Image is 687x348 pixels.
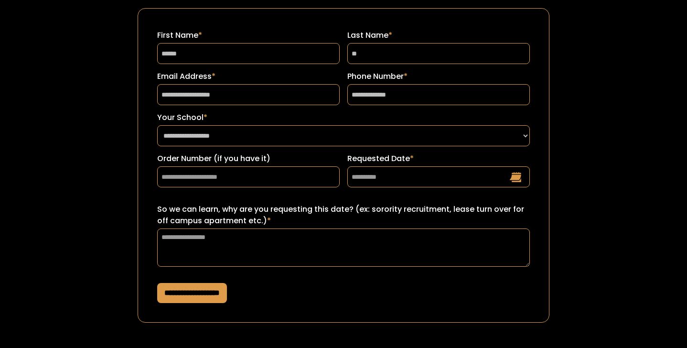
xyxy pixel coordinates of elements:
[138,8,550,323] form: Request a Date Form
[347,153,530,164] label: Requested Date
[157,71,340,82] label: Email Address
[157,204,530,227] label: So we can learn, why are you requesting this date? (ex: sorority recruitment, lease turn over for...
[347,30,530,41] label: Last Name
[157,112,530,123] label: Your School
[157,153,340,164] label: Order Number (if you have it)
[347,71,530,82] label: Phone Number
[157,30,340,41] label: First Name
